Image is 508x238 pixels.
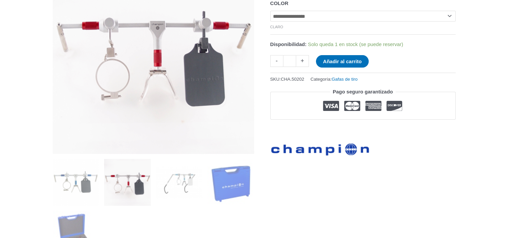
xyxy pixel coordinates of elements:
[308,41,403,47] span: Solo queda 1 en stock (se puede reservar)
[270,25,283,29] a: Opciones claras
[270,125,456,133] iframe: Customer reviews powered by Trustpilot
[332,77,358,82] a: Gafas de tiro
[156,159,202,206] img: Olympic Champion - FRAME ONLY - Image 3
[330,87,396,96] legend: Pago seguro garantizado
[270,55,283,67] a: -
[270,41,307,47] span: Disponibilidad:
[207,159,254,206] img: Olympic Champion - FRAME ONLY - Image 4
[53,159,99,206] img: Campeón olímpico
[270,75,304,83] span: SKU:
[104,159,151,206] img: Olympic Champion - FRAME ONLY - Image 2
[296,55,309,67] a: +
[283,55,296,67] input: Cantidad de producto
[316,55,369,68] button: Añadir al carrito
[270,138,371,157] a: Champion
[270,0,288,6] label: COLOR
[281,77,304,82] span: CHA.50202
[311,75,358,83] span: Categoría:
